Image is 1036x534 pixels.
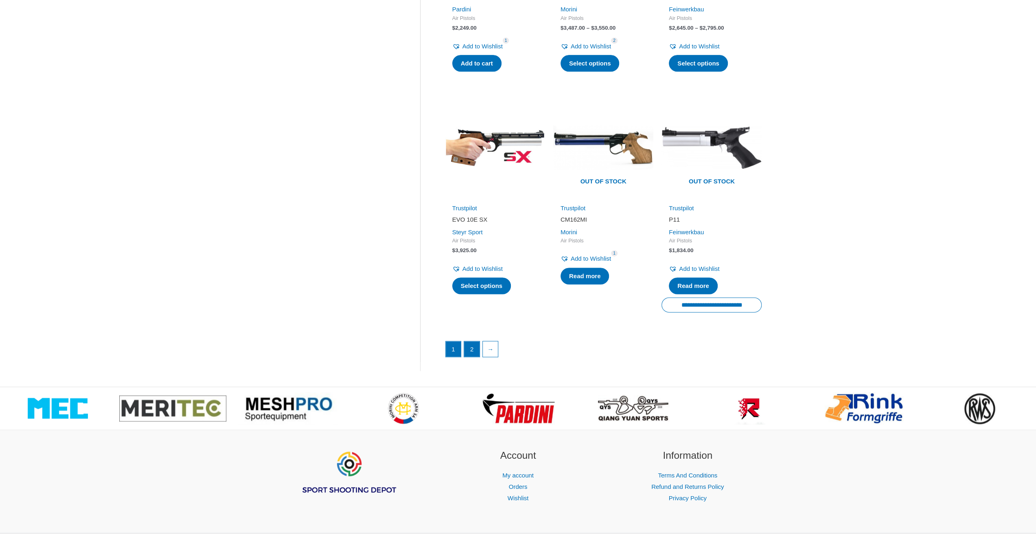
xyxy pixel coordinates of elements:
[669,205,694,211] a: Trustpilot
[611,250,618,256] span: 1
[669,277,718,294] a: Read more about “P11”
[561,268,609,285] a: Select options for “CM162MI”
[559,173,647,192] span: Out of stock
[462,43,503,50] span: Add to Wishlist
[509,483,528,490] a: Orders
[613,448,762,463] h2: Information
[561,55,620,72] a: Select options for “Morini CM200EI”
[669,216,754,224] h2: P11
[508,495,529,501] a: Wishlist
[668,495,706,501] a: Privacy Policy
[274,448,423,514] aside: Footer Widget 1
[669,15,754,22] span: Air Pistols
[443,448,593,463] h2: Account
[553,97,653,197] img: CM162MI
[679,265,719,272] span: Add to Wishlist
[651,483,724,490] a: Refund and Returns Policy
[452,41,503,52] a: Add to Wishlist
[561,205,585,211] a: Trustpilot
[571,43,611,50] span: Add to Wishlist
[669,6,704,13] a: Feinwerkbau
[661,97,762,197] a: Out of stock
[699,25,703,31] span: $
[669,25,672,31] span: $
[452,6,471,13] a: Pardini
[446,341,461,357] span: Page 1
[561,229,577,235] a: Morini
[452,15,538,22] span: Air Pistols
[669,247,693,253] bdi: 1,834.00
[561,6,577,13] a: Morini
[669,25,693,31] bdi: 2,645.00
[561,41,611,52] a: Add to Wishlist
[553,97,653,197] a: Out of stock
[452,229,483,235] a: Steyr Sport
[452,25,456,31] span: $
[613,470,762,504] nav: Information
[695,25,698,31] span: –
[462,265,503,272] span: Add to Wishlist
[483,341,498,357] a: →
[452,238,538,244] span: Air Pistols
[669,263,719,275] a: Add to Wishlist
[452,247,456,253] span: $
[679,43,719,50] span: Add to Wishlist
[561,253,611,264] a: Add to Wishlist
[561,216,646,227] a: CM162MI
[502,472,534,479] a: My account
[561,15,646,22] span: Air Pistols
[443,448,593,504] aside: Footer Widget 2
[668,173,756,192] span: Out of stock
[452,216,538,227] a: EVO 10E SX
[452,216,538,224] h2: EVO 10E SX
[669,229,704,235] a: Feinwerkbau
[561,25,585,31] bdi: 3,487.00
[669,216,754,227] a: P11
[587,25,590,31] span: –
[669,41,719,52] a: Add to Wishlist
[661,97,762,197] img: P11
[561,216,646,224] h2: CM162MI
[452,55,502,72] a: Add to cart: “K12 Pardini”
[611,37,618,44] span: 2
[452,263,503,275] a: Add to Wishlist
[591,25,594,31] span: $
[503,37,509,44] span: 1
[452,205,477,211] a: Trustpilot
[452,25,477,31] bdi: 2,249.00
[561,238,646,244] span: Air Pistols
[658,472,717,479] a: Terms And Conditions
[452,277,511,294] a: Select options for “EVO 10E SX”
[613,448,762,504] aside: Footer Widget 3
[669,247,672,253] span: $
[445,97,545,197] img: EVO 10E SX
[669,55,728,72] a: Select options for “P 8X”
[561,25,564,31] span: $
[443,470,593,504] nav: Account
[452,247,477,253] bdi: 3,925.00
[669,238,754,244] span: Air Pistols
[445,341,762,361] nav: Product Pagination
[571,255,611,262] span: Add to Wishlist
[464,341,480,357] a: Page 2
[591,25,615,31] bdi: 3,550.00
[699,25,724,31] bdi: 2,795.00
